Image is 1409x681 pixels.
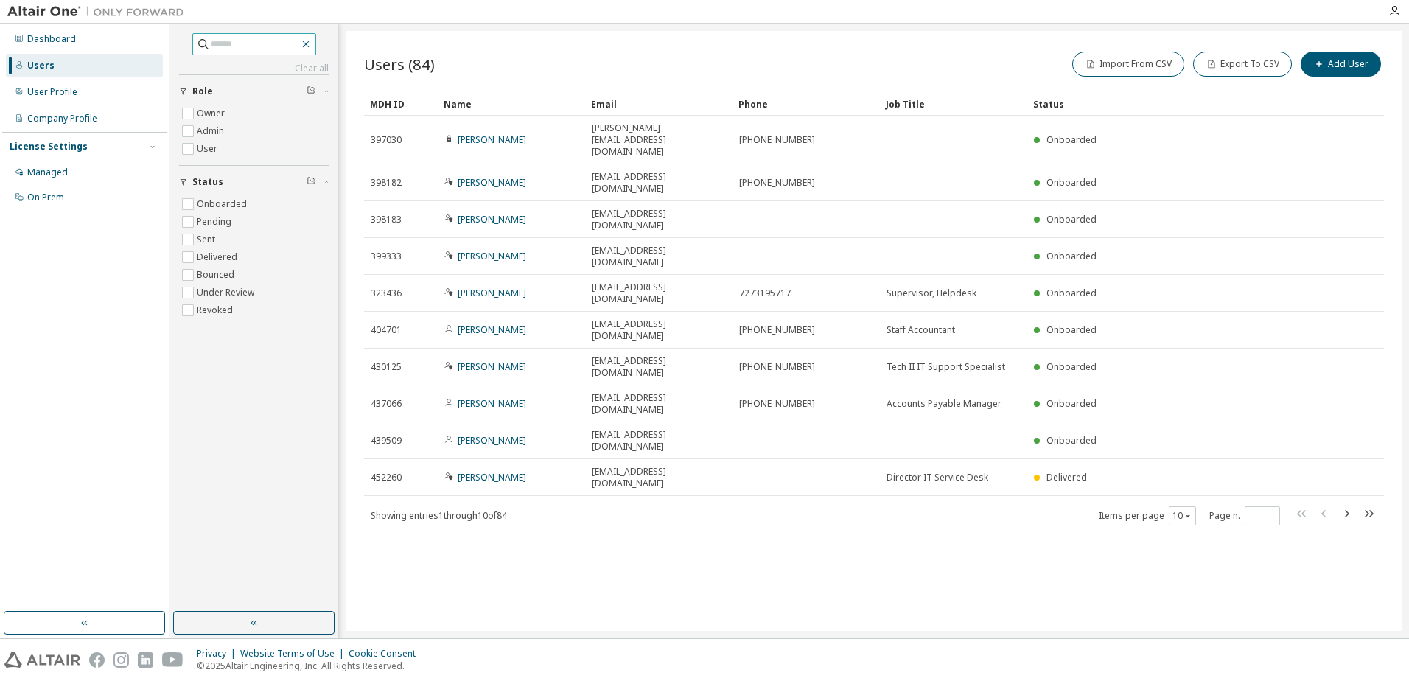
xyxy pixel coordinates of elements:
[458,213,526,226] a: [PERSON_NAME]
[371,251,402,262] span: 399333
[458,397,526,410] a: [PERSON_NAME]
[458,360,526,373] a: [PERSON_NAME]
[197,648,240,660] div: Privacy
[444,92,579,116] div: Name
[371,398,402,410] span: 437066
[1301,52,1381,77] button: Add User
[4,652,80,668] img: altair_logo.svg
[138,652,153,668] img: linkedin.svg
[370,92,432,116] div: MDH ID
[458,133,526,146] a: [PERSON_NAME]
[1193,52,1292,77] button: Export To CSV
[197,248,240,266] label: Delivered
[371,509,507,522] span: Showing entries 1 through 10 of 84
[739,361,815,373] span: [PHONE_NUMBER]
[10,141,88,153] div: License Settings
[197,140,220,158] label: User
[592,282,726,305] span: [EMAIL_ADDRESS][DOMAIN_NAME]
[592,318,726,342] span: [EMAIL_ADDRESS][DOMAIN_NAME]
[349,648,424,660] div: Cookie Consent
[197,284,257,301] label: Under Review
[592,122,726,158] span: [PERSON_NAME][EMAIL_ADDRESS][DOMAIN_NAME]
[179,75,329,108] button: Role
[27,113,97,125] div: Company Profile
[113,652,129,668] img: instagram.svg
[592,466,726,489] span: [EMAIL_ADDRESS][DOMAIN_NAME]
[887,472,988,483] span: Director IT Service Desk
[739,287,791,299] span: 7273195717
[197,213,234,231] label: Pending
[371,287,402,299] span: 323436
[1033,92,1307,116] div: Status
[592,208,726,231] span: [EMAIL_ADDRESS][DOMAIN_NAME]
[887,398,1001,410] span: Accounts Payable Manager
[458,287,526,299] a: [PERSON_NAME]
[27,86,77,98] div: User Profile
[197,105,228,122] label: Owner
[1046,360,1097,373] span: Onboarded
[1172,510,1192,522] button: 10
[162,652,183,668] img: youtube.svg
[27,60,55,71] div: Users
[458,176,526,189] a: [PERSON_NAME]
[371,214,402,226] span: 398183
[197,231,218,248] label: Sent
[179,166,329,198] button: Status
[307,176,315,188] span: Clear filter
[89,652,105,668] img: facebook.svg
[592,355,726,379] span: [EMAIL_ADDRESS][DOMAIN_NAME]
[1046,397,1097,410] span: Onboarded
[592,429,726,453] span: [EMAIL_ADDRESS][DOMAIN_NAME]
[592,392,726,416] span: [EMAIL_ADDRESS][DOMAIN_NAME]
[887,324,955,336] span: Staff Accountant
[371,177,402,189] span: 398182
[197,301,236,319] label: Revoked
[1046,434,1097,447] span: Onboarded
[179,63,329,74] a: Clear all
[592,171,726,195] span: [EMAIL_ADDRESS][DOMAIN_NAME]
[739,134,815,146] span: [PHONE_NUMBER]
[197,195,250,213] label: Onboarded
[364,54,435,74] span: Users (84)
[887,287,976,299] span: Supervisor, Helpdesk
[739,398,815,410] span: [PHONE_NUMBER]
[592,245,726,268] span: [EMAIL_ADDRESS][DOMAIN_NAME]
[371,435,402,447] span: 439509
[458,250,526,262] a: [PERSON_NAME]
[591,92,727,116] div: Email
[27,192,64,203] div: On Prem
[458,434,526,447] a: [PERSON_NAME]
[197,122,227,140] label: Admin
[27,167,68,178] div: Managed
[1046,176,1097,189] span: Onboarded
[458,471,526,483] a: [PERSON_NAME]
[371,134,402,146] span: 397030
[739,324,815,336] span: [PHONE_NUMBER]
[7,4,192,19] img: Altair One
[1046,324,1097,336] span: Onboarded
[739,177,815,189] span: [PHONE_NUMBER]
[192,85,213,97] span: Role
[1046,250,1097,262] span: Onboarded
[371,472,402,483] span: 452260
[27,33,76,45] div: Dashboard
[240,648,349,660] div: Website Terms of Use
[887,361,1005,373] span: Tech II IT Support Specialist
[1046,133,1097,146] span: Onboarded
[738,92,874,116] div: Phone
[1209,506,1280,525] span: Page n.
[197,266,237,284] label: Bounced
[458,324,526,336] a: [PERSON_NAME]
[371,361,402,373] span: 430125
[197,660,424,672] p: © 2025 Altair Engineering, Inc. All Rights Reserved.
[1046,213,1097,226] span: Onboarded
[192,176,223,188] span: Status
[307,85,315,97] span: Clear filter
[1046,287,1097,299] span: Onboarded
[886,92,1021,116] div: Job Title
[1046,471,1087,483] span: Delivered
[1099,506,1196,525] span: Items per page
[371,324,402,336] span: 404701
[1072,52,1184,77] button: Import From CSV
